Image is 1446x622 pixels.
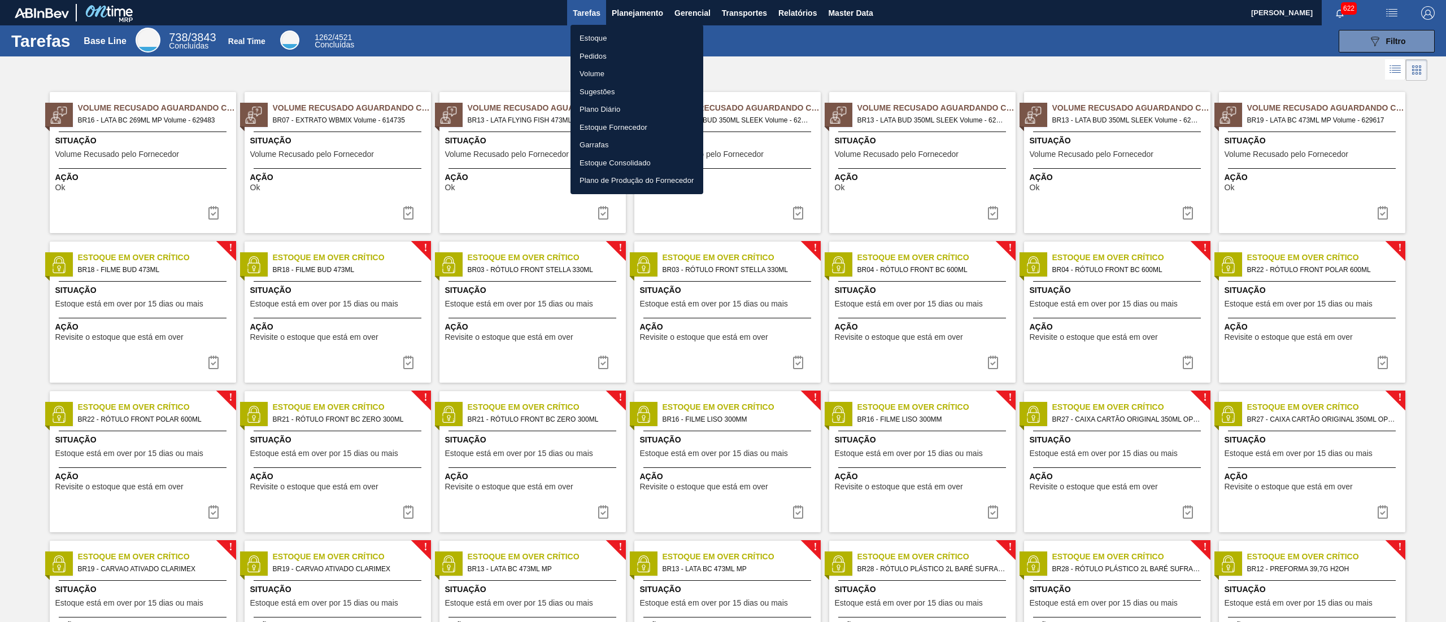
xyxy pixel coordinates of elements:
[570,119,703,137] a: Estoque Fornecedor
[570,47,703,65] a: Pedidos
[570,100,703,119] a: Plano Diário
[570,83,703,101] a: Sugestões
[570,154,703,172] a: Estoque Consolidado
[570,136,703,154] a: Garrafas
[570,172,703,190] a: Plano de Produção do Fornecedor
[570,65,703,83] a: Volume
[570,29,703,47] a: Estoque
